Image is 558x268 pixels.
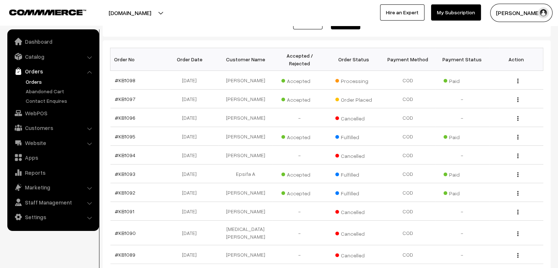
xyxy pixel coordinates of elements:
[381,164,435,183] td: COD
[24,87,96,95] a: Abandoned Cart
[381,146,435,164] td: COD
[281,188,318,197] span: Accepted
[435,221,489,245] td: -
[9,35,96,48] a: Dashboard
[219,127,273,146] td: [PERSON_NAME]
[12,12,18,18] img: logo_orange.svg
[335,150,372,160] span: Cancelled
[115,251,135,258] a: #KB1089
[517,253,518,258] img: Menu
[381,221,435,245] td: COD
[9,151,96,164] a: Apps
[9,121,96,134] a: Customers
[281,94,318,104] span: Accepted
[115,230,136,236] a: #KB1090
[381,183,435,202] td: COD
[164,183,219,202] td: [DATE]
[115,189,135,196] a: #KB1092
[9,50,96,63] a: Catalog
[381,108,435,127] td: COD
[380,4,424,21] a: Hire an Expert
[219,71,273,90] td: [PERSON_NAME]
[273,108,327,127] td: -
[273,202,327,221] td: -
[490,4,552,22] button: [PERSON_NAME]…
[335,113,372,122] span: Cancelled
[273,221,327,245] td: -
[164,127,219,146] td: [DATE]
[381,90,435,108] td: COD
[281,75,318,85] span: Accepted
[164,245,219,264] td: [DATE]
[538,7,549,18] img: user
[115,115,135,121] a: #KB1096
[219,245,273,264] td: [PERSON_NAME]
[435,245,489,264] td: -
[9,196,96,209] a: Staff Management
[517,153,518,158] img: Menu
[335,94,372,104] span: Order Placed
[281,131,318,141] span: Accepted
[517,191,518,196] img: Menu
[9,7,73,16] a: COMMMERCE
[9,65,96,78] a: Orders
[164,71,219,90] td: [DATE]
[335,131,372,141] span: Fulfilled
[219,146,273,164] td: [PERSON_NAME]
[219,183,273,202] td: [PERSON_NAME]
[381,202,435,221] td: COD
[273,48,327,71] th: Accepted / Rejected
[115,96,135,102] a: #KB1097
[335,188,372,197] span: Fulfilled
[335,75,372,85] span: Processing
[9,10,86,15] img: COMMMERCE
[73,43,79,48] img: tab_keywords_by_traffic_grey.svg
[9,210,96,224] a: Settings
[273,245,327,264] td: -
[273,146,327,164] td: -
[381,71,435,90] td: COD
[517,210,518,214] img: Menu
[517,172,518,177] img: Menu
[435,90,489,108] td: -
[21,12,36,18] div: v 4.0.25
[517,231,518,236] img: Menu
[335,206,372,216] span: Cancelled
[9,136,96,149] a: Website
[517,97,518,102] img: Menu
[115,208,134,214] a: #KB1091
[335,169,372,178] span: Fulfilled
[19,19,81,25] div: Domain: [DOMAIN_NAME]
[489,48,543,71] th: Action
[444,169,480,178] span: Paid
[164,48,219,71] th: Order Date
[381,48,435,71] th: Payment Method
[219,221,273,245] td: [MEDICAL_DATA][PERSON_NAME]
[164,202,219,221] td: [DATE]
[12,19,18,25] img: website_grey.svg
[115,133,135,140] a: #KB1095
[9,166,96,179] a: Reports
[81,43,124,48] div: Keywords by Traffic
[24,78,96,86] a: Orders
[20,43,26,48] img: tab_domain_overview_orange.svg
[435,108,489,127] td: -
[9,106,96,120] a: WebPOS
[219,108,273,127] td: [PERSON_NAME]
[24,97,96,105] a: Contact Enquires
[164,221,219,245] td: [DATE]
[219,202,273,221] td: [PERSON_NAME]
[281,169,318,178] span: Accepted
[517,79,518,83] img: Menu
[435,146,489,164] td: -
[517,116,518,121] img: Menu
[110,48,165,71] th: Order No
[435,202,489,221] td: -
[83,4,177,22] button: [DOMAIN_NAME]
[164,90,219,108] td: [DATE]
[517,135,518,140] img: Menu
[335,228,372,238] span: Cancelled
[164,146,219,164] td: [DATE]
[28,43,66,48] div: Domain Overview
[164,164,219,183] td: [DATE]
